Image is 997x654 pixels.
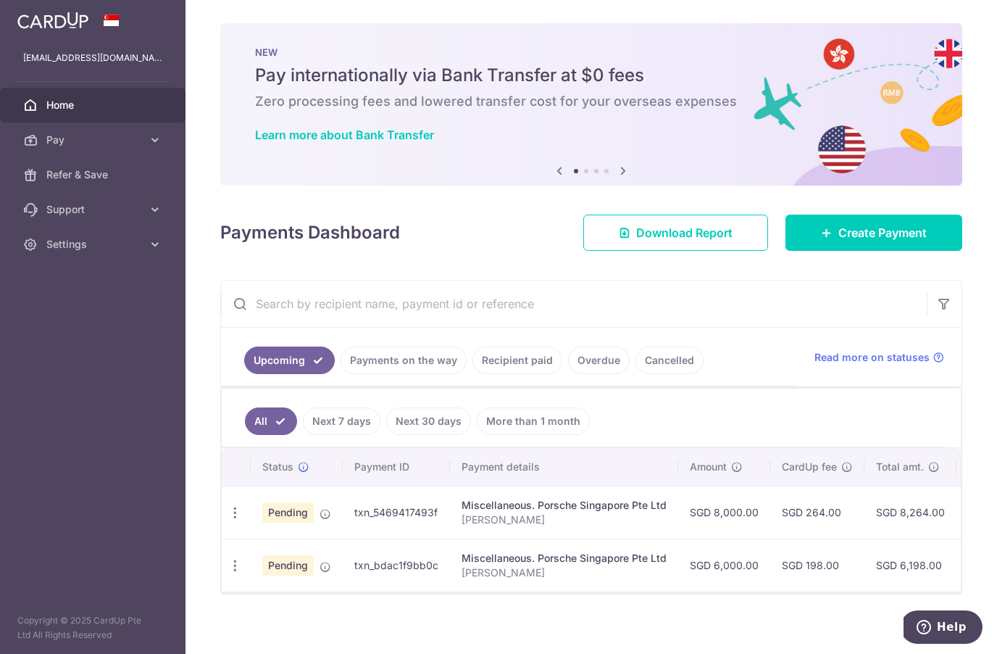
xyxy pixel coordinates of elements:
span: Create Payment [838,224,927,241]
td: SGD 198.00 [770,539,864,592]
p: [PERSON_NAME] [462,513,667,527]
h4: Payments Dashboard [220,220,400,246]
img: CardUp [17,12,88,29]
a: Payments on the way [341,347,467,374]
h5: Pay internationally via Bank Transfer at $0 fees [255,64,927,87]
a: Next 30 days [386,407,471,435]
td: SGD 8,264.00 [864,486,956,539]
a: Read more on statuses [814,350,944,365]
p: [EMAIL_ADDRESS][DOMAIN_NAME] [23,51,162,65]
span: Download Report [636,224,733,241]
a: Overdue [568,347,630,374]
a: Learn more about Bank Transfer [255,128,434,142]
td: SGD 6,198.00 [864,539,956,592]
span: Read more on statuses [814,350,930,365]
a: Download Report [583,215,768,251]
td: SGD 6,000.00 [678,539,770,592]
a: Next 7 days [303,407,380,435]
td: SGD 264.00 [770,486,864,539]
span: Status [262,460,293,474]
span: Pending [262,555,314,576]
p: NEW [255,46,927,58]
span: Total amt. [876,460,924,474]
span: CardUp fee [782,460,837,474]
span: Support [46,202,142,217]
span: Refer & Save [46,167,142,182]
div: Miscellaneous. Porsche Singapore Pte Ltd [462,551,667,566]
span: Home [46,98,142,112]
iframe: Opens a widget where you can find more information [904,610,983,647]
a: All [245,407,297,435]
td: txn_bdac1f9bb0c [343,539,450,592]
h6: Zero processing fees and lowered transfer cost for your overseas expenses [255,93,927,110]
a: Recipient paid [472,347,562,374]
img: Bank transfer banner [220,23,962,186]
span: Settings [46,237,142,252]
div: Miscellaneous. Porsche Singapore Pte Ltd [462,498,667,513]
th: Payment ID [343,448,450,486]
td: txn_5469417493f [343,486,450,539]
span: Pending [262,502,314,523]
span: Pay [46,133,142,147]
a: More than 1 month [477,407,590,435]
a: Create Payment [785,215,962,251]
span: Amount [690,460,727,474]
a: Cancelled [635,347,704,374]
th: Payment details [450,448,678,486]
input: Search by recipient name, payment id or reference [221,281,927,327]
p: [PERSON_NAME] [462,566,667,580]
a: Upcoming [244,347,335,374]
td: SGD 8,000.00 [678,486,770,539]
